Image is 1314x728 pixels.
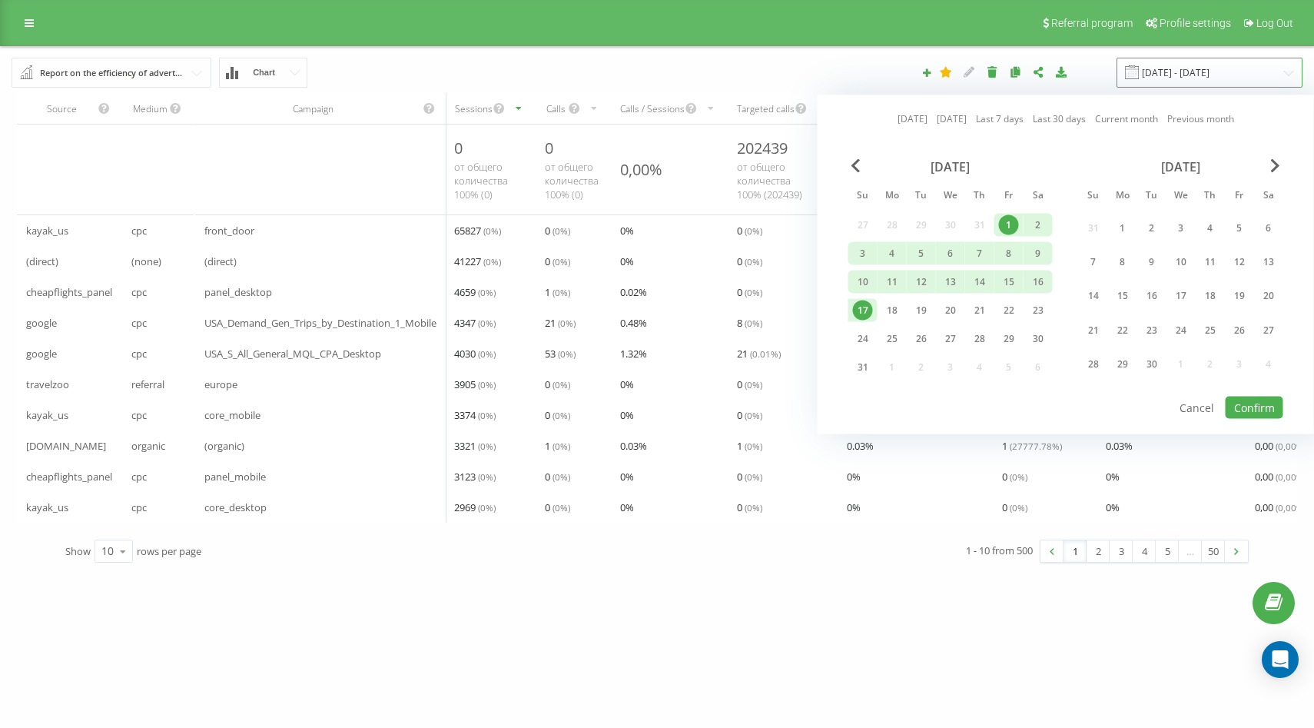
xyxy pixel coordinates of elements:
span: 1 [545,283,570,301]
div: Calls / Sessions [620,102,685,115]
span: 1 [545,437,570,455]
div: 0,00% [620,159,662,180]
div: 10 [853,272,873,292]
i: Delete report [986,66,999,77]
div: Mon Sep 8, 2025 [1108,248,1137,276]
span: 4030 [454,344,496,363]
span: 0.03 % [1106,437,1133,455]
span: ( 0,00 %) [1276,440,1306,452]
span: ( 0 %) [745,470,762,483]
span: 53 [545,344,576,363]
div: Tue Sep 23, 2025 [1137,316,1166,344]
div: 27 [941,329,961,349]
span: cheapflights_panel [26,283,112,301]
span: 0,00 [1255,437,1306,455]
div: … [1179,540,1202,562]
span: ( 0 %) [745,409,762,421]
div: 25 [882,329,902,349]
div: Sat Aug 30, 2025 [1024,327,1053,351]
div: Wed Aug 6, 2025 [936,242,965,265]
span: google [26,314,57,332]
span: cpc [131,344,147,363]
div: Fri Sep 26, 2025 [1225,316,1254,344]
div: Wed Aug 27, 2025 [936,327,965,351]
span: ( 0 %) [552,286,570,298]
span: cpc [131,221,147,240]
a: 2 [1087,540,1110,562]
span: 65827 [454,221,501,240]
div: 26 [1229,320,1249,340]
span: 0 [737,375,762,394]
div: 22 [999,301,1019,321]
span: panel_mobile [204,467,266,486]
div: Mon Sep 29, 2025 [1108,350,1137,378]
div: Sun Aug 17, 2025 [848,299,878,322]
span: 0 % [847,498,861,517]
span: 0 [545,138,553,158]
div: Fri Aug 29, 2025 [994,327,1024,351]
div: 8 [999,244,1019,264]
span: ( 0 %) [478,317,496,329]
div: Tue Aug 5, 2025 [907,242,936,265]
div: Wed Sep 24, 2025 [1166,316,1196,344]
span: ( 0 %) [552,440,570,452]
span: ( 0 %) [478,378,496,391]
div: Fri Sep 19, 2025 [1225,281,1254,310]
a: Last 7 days [976,111,1024,126]
span: ( 0.01 %) [750,347,781,360]
div: Open Intercom Messenger [1262,641,1299,678]
div: Thu Aug 7, 2025 [965,242,994,265]
div: 19 [911,301,931,321]
span: ( 0 %) [478,501,496,514]
i: Download report [1055,66,1068,77]
div: 13 [1259,252,1279,272]
div: Sat Aug 23, 2025 [1024,299,1053,322]
span: ( 0,00 %) [1276,470,1306,483]
abbr: Thursday [1199,185,1222,208]
div: Sat Aug 2, 2025 [1024,214,1053,237]
span: 4347 [454,314,496,332]
div: 3 [1171,218,1191,238]
div: 23 [1028,301,1048,321]
div: 7 [1083,252,1103,272]
div: 24 [1171,320,1191,340]
span: (organic) [204,437,244,455]
span: 1.32 % [620,344,647,363]
a: [DATE] [898,111,927,126]
div: 26 [911,329,931,349]
div: 17 [853,301,873,321]
span: ( 0 %) [745,378,762,391]
div: Sun Aug 24, 2025 [848,327,878,351]
span: 0.03 % [847,437,874,455]
div: 27 [1259,320,1279,340]
span: organic [131,437,165,455]
span: 0 % [620,467,634,486]
span: europe [204,375,237,394]
span: ( 0 %) [483,224,501,237]
div: Thu Aug 14, 2025 [965,271,994,294]
a: Current month [1095,111,1158,126]
span: 0,00 [1255,467,1306,486]
a: Previous month [1167,111,1234,126]
div: Fri Sep 12, 2025 [1225,248,1254,276]
div: Mon Sep 22, 2025 [1108,316,1137,344]
div: [DATE] [848,159,1053,175]
div: Wed Sep 10, 2025 [1166,248,1196,276]
span: ( 0 %) [745,317,762,329]
div: 1 [1113,218,1133,238]
div: 20 [941,301,961,321]
span: ( 0 %) [478,409,496,421]
span: USA_Demand_Gen_Trips_by_Destination_1_Mobile [204,314,436,332]
span: ( 0 %) [745,286,762,298]
div: Thu Sep 18, 2025 [1196,281,1225,310]
div: Tue Sep 30, 2025 [1137,350,1166,378]
div: 24 [853,329,873,349]
div: 18 [882,301,902,321]
abbr: Monday [881,185,904,208]
div: Thu Sep 4, 2025 [1196,214,1225,242]
span: 0,00 [1255,498,1306,517]
div: Sat Sep 13, 2025 [1254,248,1283,276]
span: 0 % [620,375,634,394]
span: 0 % [1106,467,1120,486]
div: 17 [1171,286,1191,306]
